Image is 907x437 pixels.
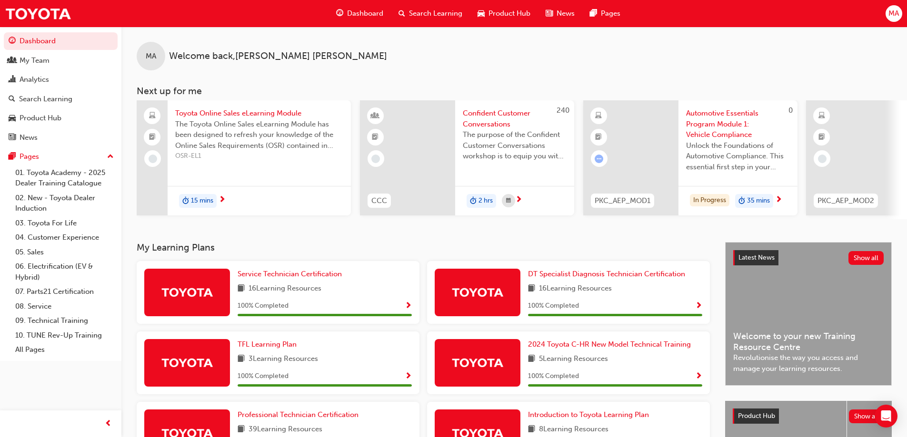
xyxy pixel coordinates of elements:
[149,131,156,144] span: booktick-icon
[399,8,405,19] span: search-icon
[538,4,582,23] a: news-iconNews
[528,340,691,349] span: 2024 Toyota C-HR New Model Technical Training
[557,8,575,19] span: News
[539,283,612,295] span: 16 Learning Resources
[9,134,16,142] span: news-icon
[238,410,359,419] span: Professional Technician Certification
[528,410,649,419] span: Introduction to Toyota Learning Plan
[463,129,567,162] span: The purpose of the Confident Customer Conversations workshop is to equip you with tools to commun...
[336,8,343,19] span: guage-icon
[686,108,790,140] span: Automotive Essentials Program Module 1: Vehicle Compliance
[360,100,574,215] a: 240CCCConfident Customer ConversationsThe purpose of the Confident Customer Conversations worksho...
[4,148,118,165] button: Pages
[539,424,608,436] span: 8 Learning Resources
[249,283,321,295] span: 16 Learning Resources
[182,195,189,207] span: duration-icon
[451,284,504,301] img: Trak
[470,4,538,23] a: car-iconProduct Hub
[11,313,118,328] a: 09. Technical Training
[738,195,745,207] span: duration-icon
[9,57,16,65] span: people-icon
[20,113,61,124] div: Product Hub
[733,250,884,265] a: Latest NewsShow all
[329,4,391,23] a: guage-iconDashboard
[4,109,118,127] a: Product Hub
[409,8,462,19] span: Search Learning
[11,299,118,314] a: 08. Service
[788,106,793,115] span: 0
[463,108,567,129] span: Confident Customer Conversations
[557,106,569,115] span: 240
[848,251,884,265] button: Show all
[690,194,729,207] div: In Progress
[528,269,689,280] a: DT Specialist Diagnosis Technician Certification
[20,74,49,85] div: Analytics
[695,372,702,381] span: Show Progress
[478,195,493,206] span: 2 hrs
[238,424,245,436] span: book-icon
[747,195,770,206] span: 35 mins
[488,8,530,19] span: Product Hub
[11,230,118,245] a: 04. Customer Experience
[405,370,412,382] button: Show Progress
[738,412,775,420] span: Product Hub
[583,100,797,215] a: 0PKC_AEP_MOD1Automotive Essentials Program Module 1: Vehicle ComplianceUnlock the Foundations of ...
[595,155,603,163] span: learningRecordVerb_ATTEMPT-icon
[818,131,825,144] span: booktick-icon
[4,30,118,148] button: DashboardMy TeamAnalyticsSearch LearningProduct HubNews
[238,409,362,420] a: Professional Technician Certification
[20,151,39,162] div: Pages
[219,196,226,204] span: next-icon
[169,51,387,62] span: Welcome back , [PERSON_NAME] [PERSON_NAME]
[725,242,892,386] a: Latest NewsShow allWelcome to your new Training Resource CentreRevolutionise the way you access a...
[238,339,300,350] a: TFL Learning Plan
[19,94,72,105] div: Search Learning
[818,110,825,122] span: learningResourceType_ELEARNING-icon
[5,3,71,24] a: Trak
[849,409,885,423] button: Show all
[590,8,597,19] span: pages-icon
[405,372,412,381] span: Show Progress
[9,95,15,104] span: search-icon
[391,4,470,23] a: search-iconSearch Learning
[695,370,702,382] button: Show Progress
[515,196,522,204] span: next-icon
[405,300,412,312] button: Show Progress
[11,165,118,191] a: 01. Toyota Academy - 2025 Dealer Training Catalogue
[11,245,118,260] a: 05. Sales
[238,371,289,382] span: 100 % Completed
[528,270,685,278] span: DT Specialist Diagnosis Technician Certification
[733,352,884,374] span: Revolutionise the way you access and manage your learning resources.
[175,108,343,119] span: Toyota Online Sales eLearning Module
[11,191,118,216] a: 02. New - Toyota Dealer Induction
[4,52,118,69] a: My Team
[4,32,118,50] a: Dashboard
[191,195,213,206] span: 15 mins
[528,353,535,365] span: book-icon
[149,110,156,122] span: laptop-icon
[371,195,387,206] span: CCC
[451,354,504,371] img: Trak
[818,155,827,163] span: learningRecordVerb_NONE-icon
[733,331,884,352] span: Welcome to your new Training Resource Centre
[20,55,50,66] div: My Team
[888,8,899,19] span: MA
[372,131,379,144] span: booktick-icon
[4,90,118,108] a: Search Learning
[238,340,297,349] span: TFL Learning Plan
[372,110,379,122] span: learningResourceType_INSTRUCTOR_LED-icon
[4,129,118,146] a: News
[405,302,412,311] span: Show Progress
[238,269,346,280] a: Service Technician Certification
[371,155,380,163] span: learningRecordVerb_NONE-icon
[149,155,157,163] span: learningRecordVerb_NONE-icon
[11,259,118,284] a: 06. Electrification (EV & Hybrid)
[738,253,775,262] span: Latest News
[686,140,790,173] span: Unlock the Foundations of Automotive Compliance. This essential first step in your Automotive Ess...
[175,119,343,151] span: The Toyota Online Sales eLearning Module has been designed to refresh your knowledge of the Onlin...
[107,151,114,163] span: up-icon
[875,405,897,427] div: Open Intercom Messenger
[249,424,322,436] span: 39 Learning Resources
[595,131,602,144] span: booktick-icon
